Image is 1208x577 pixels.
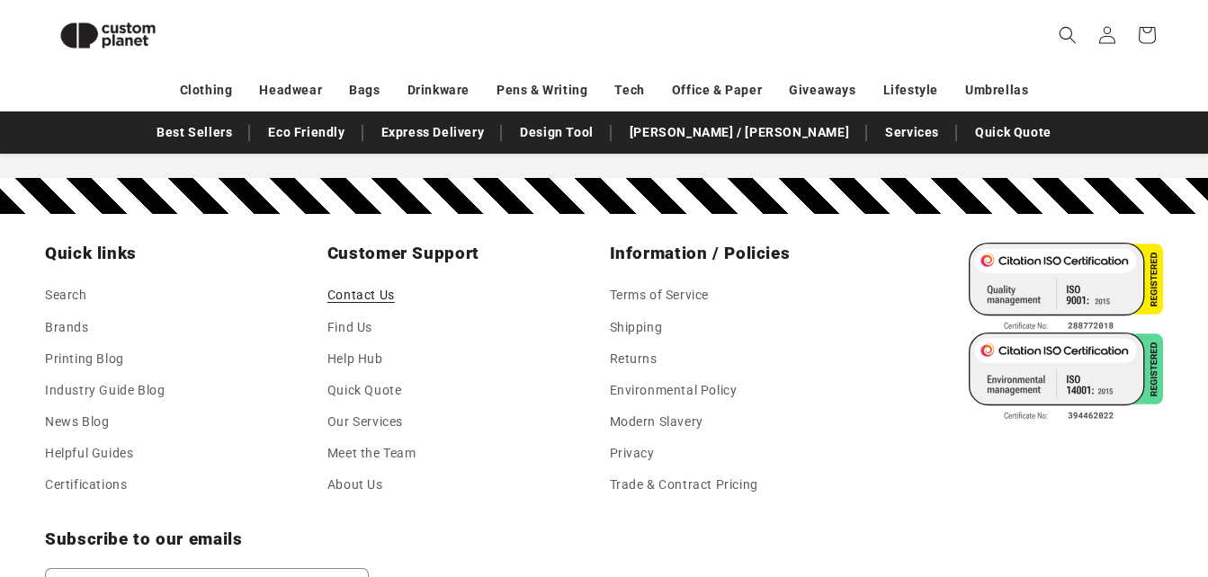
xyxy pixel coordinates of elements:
div: Widget de chat [908,383,1208,577]
img: ISO 14001 Certified [969,333,1163,422]
h2: Subscribe to our emails [45,528,927,550]
a: Certifications [45,469,127,501]
a: Terms of Service [610,284,710,311]
a: Clothing [180,75,233,106]
summary: Search [1048,15,1087,55]
a: Umbrellas [965,75,1028,106]
a: Tech [614,75,644,106]
img: ISO 9001 Certified [969,243,1163,333]
a: Lifestyle [883,75,938,106]
a: Pens & Writing [497,75,587,106]
iframe: Chat Widget [908,383,1208,577]
a: About Us [327,469,383,501]
a: Privacy [610,438,655,469]
a: Helpful Guides [45,438,133,469]
img: Custom Planet [45,7,171,64]
a: Shipping [610,312,663,343]
a: Bags [349,75,380,106]
a: Headwear [259,75,322,106]
a: Contact Us [327,284,395,311]
h2: Information / Policies [610,243,881,264]
a: Drinkware [407,75,470,106]
a: Brands [45,312,89,343]
a: Giveaways [789,75,855,106]
a: Services [876,117,948,148]
a: Quick Quote [966,117,1060,148]
a: [PERSON_NAME] / [PERSON_NAME] [621,117,858,148]
a: Find Us [327,312,372,343]
a: Eco Friendly [259,117,353,148]
a: Office & Paper [672,75,762,106]
a: Meet the Team [327,438,416,469]
a: Industry Guide Blog [45,375,165,406]
a: Express Delivery [372,117,494,148]
a: Environmental Policy [610,375,738,406]
a: News Blog [45,406,109,438]
a: Modern Slavery [610,406,703,438]
a: Quick Quote [327,375,402,406]
a: Trade & Contract Pricing [610,469,758,501]
h2: Customer Support [327,243,599,264]
a: Search [45,284,87,311]
a: Design Tool [511,117,603,148]
a: Our Services [327,406,403,438]
h2: Quick links [45,243,317,264]
a: Best Sellers [148,117,241,148]
a: Help Hub [327,343,383,375]
a: Printing Blog [45,343,124,375]
a: Returns [610,343,658,375]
